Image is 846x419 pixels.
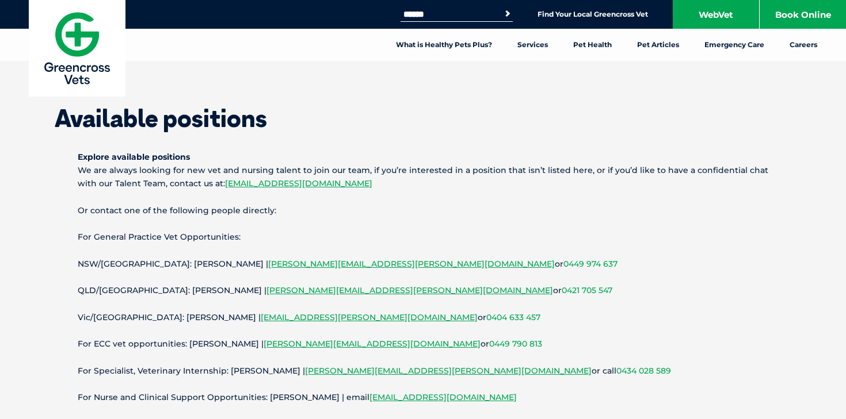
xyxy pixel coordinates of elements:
p: For ECC vet opportunities: [PERSON_NAME] | or [78,337,768,351]
button: Search [502,8,513,20]
a: [EMAIL_ADDRESS][DOMAIN_NAME] [369,392,517,402]
p: For Specialist, Veterinary Internship: [PERSON_NAME] | or call [78,364,768,378]
p: NSW/[GEOGRAPHIC_DATA]: [PERSON_NAME] | or [78,257,768,271]
strong: Explore available positions [78,152,190,162]
a: 0449 974 637 [563,259,618,269]
a: [EMAIL_ADDRESS][PERSON_NAME][DOMAIN_NAME] [261,312,478,322]
a: [PERSON_NAME][EMAIL_ADDRESS][PERSON_NAME][DOMAIN_NAME] [266,285,553,295]
a: 0434 028 589 [616,366,671,376]
a: [PERSON_NAME][EMAIL_ADDRESS][DOMAIN_NAME] [264,339,481,349]
a: Emergency Care [692,29,777,61]
a: 0421 705 547 [562,285,612,295]
a: Pet Articles [624,29,692,61]
a: [PERSON_NAME][EMAIL_ADDRESS][PERSON_NAME][DOMAIN_NAME] [305,366,592,376]
a: Pet Health [561,29,624,61]
p: We are always looking for new vet and nursing talent to join our team, if you’re interested in a ... [78,151,768,191]
a: 0404 633 457 [486,312,540,322]
a: [EMAIL_ADDRESS][DOMAIN_NAME] [225,178,372,189]
a: What is Healthy Pets Plus? [383,29,505,61]
a: Services [505,29,561,61]
a: Careers [777,29,830,61]
p: Or contact one of the following people directly: [78,204,768,217]
p: For Nurse and Clinical Support Opportunities: [PERSON_NAME] | email [78,391,768,404]
a: [PERSON_NAME][EMAIL_ADDRESS][PERSON_NAME][DOMAIN_NAME] [268,259,555,269]
a: 0449 790 813 [489,339,542,349]
h1: Available positions [55,106,791,130]
a: Find Your Local Greencross Vet [538,10,648,19]
p: QLD/[GEOGRAPHIC_DATA]: [PERSON_NAME] | or [78,284,768,297]
p: Vic/[GEOGRAPHIC_DATA]: [PERSON_NAME] | or [78,311,768,324]
p: For General Practice Vet Opportunities: [78,230,768,244]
